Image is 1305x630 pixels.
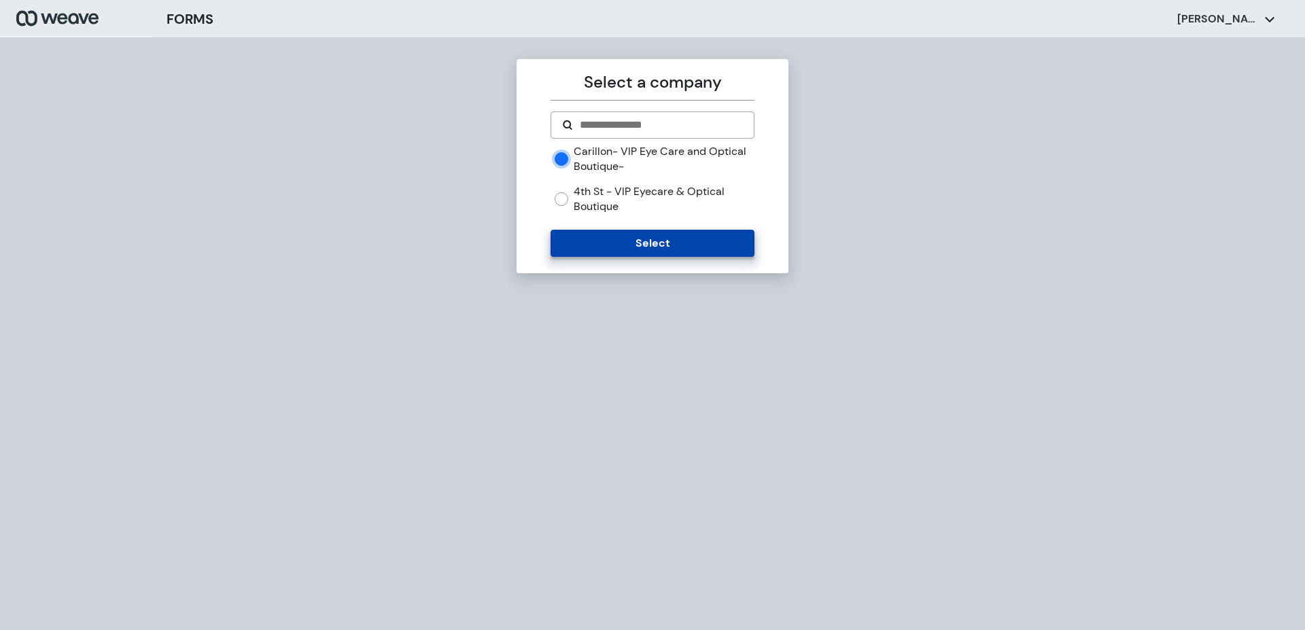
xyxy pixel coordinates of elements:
h3: FORMS [167,9,213,29]
label: 4th St - VIP Eyecare & Optical Boutique [574,184,754,213]
p: Select a company [551,70,754,94]
p: [PERSON_NAME] [1177,12,1259,27]
button: Select [551,230,754,257]
label: Carillon- VIP Eye Care and Optical Boutique- [574,144,754,173]
input: Search [578,117,742,133]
